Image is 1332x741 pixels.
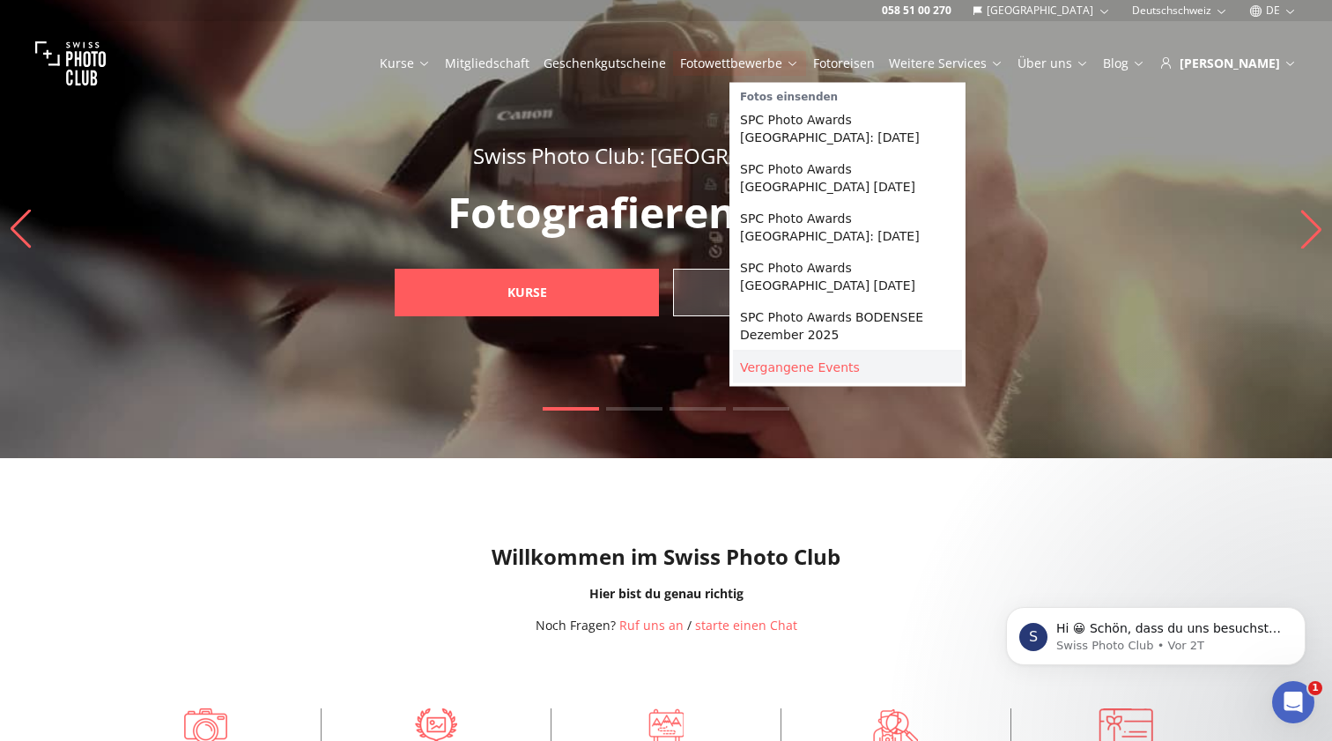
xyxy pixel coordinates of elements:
[673,51,806,76] button: Fotowettbewerbe
[14,585,1318,603] div: Hier bist du genau richtig
[882,51,1010,76] button: Weitere Services
[1017,55,1089,72] a: Über uns
[536,617,797,634] div: /
[806,51,882,76] button: Fotoreisen
[1272,681,1314,723] iframe: Intercom live chat
[507,284,547,301] b: Kurse
[733,352,962,383] a: Vergangene Events
[35,28,106,99] img: Swiss photo club
[1096,51,1152,76] button: Blog
[733,86,962,104] div: Fotos einsenden
[380,55,431,72] a: Kurse
[473,141,859,170] span: Swiss Photo Club: [GEOGRAPHIC_DATA]
[733,252,962,301] a: SPC Photo Awards [GEOGRAPHIC_DATA] [DATE]
[680,55,799,72] a: Fotowettbewerbe
[1308,681,1322,695] span: 1
[544,55,666,72] a: Geschenkgutscheine
[395,269,659,316] a: Kurse
[356,191,976,233] p: Fotografieren lernen
[536,617,616,634] span: Noch Fragen?
[813,55,875,72] a: Fotoreisen
[673,269,937,316] a: Geschenkgutscheine
[882,4,951,18] a: 058 51 00 270
[733,203,962,252] a: SPC Photo Awards [GEOGRAPHIC_DATA]: [DATE]
[373,51,438,76] button: Kurse
[733,153,962,203] a: SPC Photo Awards [GEOGRAPHIC_DATA] [DATE]
[619,617,684,634] a: Ruf uns an
[733,301,962,351] a: SPC Photo Awards BODENSEE Dezember 2025
[1010,51,1096,76] button: Über uns
[695,617,797,634] button: starte einen Chat
[980,570,1332,693] iframe: Intercom notifications Nachricht
[536,51,673,76] button: Geschenkgutscheine
[1159,55,1297,72] div: [PERSON_NAME]
[1103,55,1145,72] a: Blog
[438,51,536,76] button: Mitgliedschaft
[889,55,1003,72] a: Weitere Services
[445,55,529,72] a: Mitgliedschaft
[733,104,962,153] a: SPC Photo Awards [GEOGRAPHIC_DATA]: [DATE]
[14,543,1318,571] h1: Willkommen im Swiss Photo Club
